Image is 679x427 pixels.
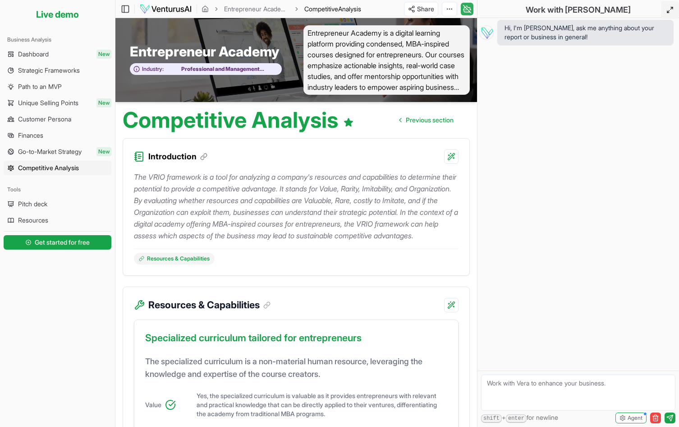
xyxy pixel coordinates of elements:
a: Pitch deck [4,197,111,211]
h3: Specialized curriculum tailored for entrepreneurs [145,331,447,349]
span: CompetitiveAnalysis [304,5,361,14]
span: Yes, the specialized curriculum is valuable as it provides entrepreneurs with relevant and practi... [197,391,447,418]
span: Industry: [142,65,164,73]
span: Get started for free [35,238,90,247]
p: The VRIO framework is a tool for analyzing a company's resources and capabilities to determine th... [134,171,459,241]
a: Resources & Capabilities [134,253,215,265]
a: DashboardNew [4,47,111,61]
nav: breadcrumb [202,5,361,14]
button: Get started for free [4,235,111,250]
h1: Competitive Analysis [123,109,354,131]
a: Entrepreneur Academy [224,5,289,14]
span: New [96,50,111,59]
img: Vera [479,25,494,40]
nav: pagination [392,111,461,129]
span: + for newline [481,413,558,423]
span: Previous section [406,116,454,125]
a: Go-to-Market StrategyNew [4,144,111,159]
span: Agent [628,414,642,422]
span: Share [417,5,434,14]
span: Go-to-Market Strategy [18,147,82,156]
kbd: shift [481,414,502,423]
button: Share [404,2,438,16]
span: Analysis [338,5,361,13]
span: Hi, I'm [PERSON_NAME], ask me anything about your report or business in general! [505,23,666,42]
div: Business Analysis [4,32,111,47]
span: Resources [18,216,48,225]
span: New [96,147,111,156]
span: Strategic Frameworks [18,66,80,75]
span: Professional and Management Development Training [164,65,277,73]
div: Tools [4,182,111,197]
a: Customer Persona [4,112,111,126]
img: logo [139,4,192,14]
h4: The specialized curriculum is a non-material human resource, leveraging the knowledge and experti... [145,355,447,388]
span: Finances [18,131,43,140]
span: Pitch deck [18,200,47,209]
span: New [96,98,111,107]
a: Resources [4,213,111,227]
a: Go to previous page [392,111,461,129]
span: Path to an MVP [18,82,62,91]
button: Agent [615,413,647,423]
span: Entrepreneur Academy is a digital learning platform providing condensed, MBA-inspired courses des... [303,25,470,95]
a: Competitive Analysis [4,161,111,175]
a: Unique Selling PointsNew [4,96,111,110]
span: Customer Persona [18,115,71,124]
span: Entrepreneur Academy [130,43,279,60]
h2: Work with [PERSON_NAME] [526,4,631,16]
span: Unique Selling Points [18,98,78,107]
a: Get started for free [4,233,111,251]
span: Competitive Analysis [18,163,79,172]
h3: Resources & Capabilities [148,298,271,312]
a: Strategic Frameworks [4,63,111,78]
span: Dashboard [18,50,49,59]
kbd: enter [506,414,527,423]
span: Value [145,400,161,409]
button: Industry:Professional and Management Development Training [130,63,282,75]
a: Finances [4,128,111,143]
h3: Introduction [148,150,207,163]
a: Path to an MVP [4,79,111,94]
